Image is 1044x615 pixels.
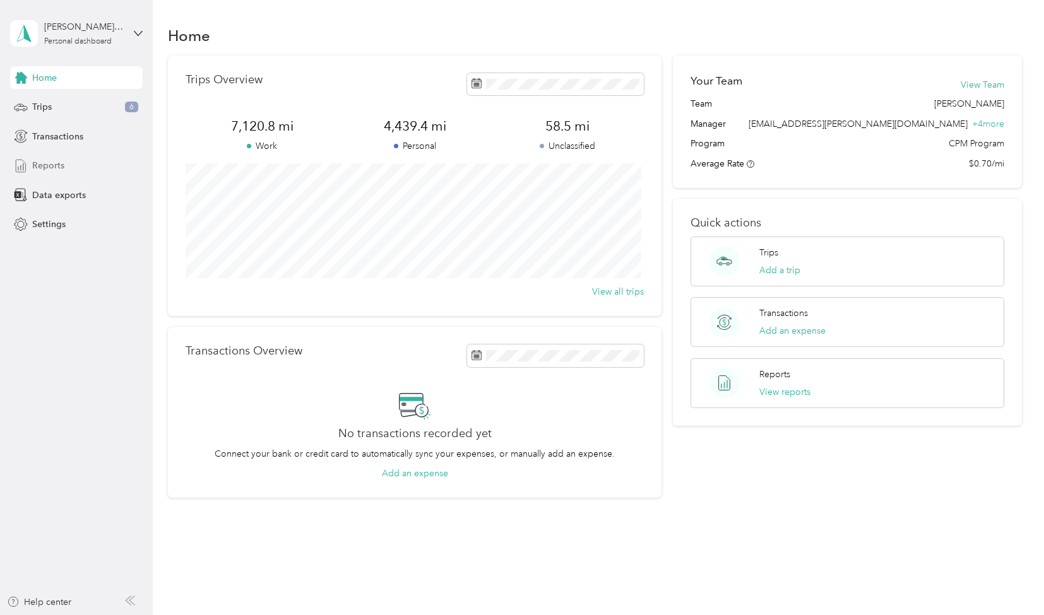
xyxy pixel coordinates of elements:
p: Trips Overview [186,73,263,86]
button: Add an expense [382,467,448,480]
span: Program [691,137,725,150]
span: 6 [125,102,138,113]
p: Quick actions [691,216,1005,230]
h1: Home [168,29,210,42]
span: 7,120.8 mi [186,117,338,135]
span: $0.70/mi [969,157,1004,170]
span: 58.5 mi [491,117,644,135]
span: Manager [691,117,726,131]
span: Reports [32,159,64,172]
div: [PERSON_NAME][EMAIL_ADDRESS][PERSON_NAME][DOMAIN_NAME] [44,20,123,33]
div: Personal dashboard [44,38,112,45]
button: Help center [7,595,71,609]
span: Trips [32,100,52,114]
button: Add an expense [759,324,826,337]
button: View Team [961,78,1004,91]
p: Trips [759,246,778,259]
span: Data exports [32,189,86,202]
p: Unclassified [491,139,644,153]
span: Average Rate [691,158,744,169]
span: CPM Program [949,137,1004,150]
span: [EMAIL_ADDRESS][PERSON_NAME][DOMAIN_NAME] [749,119,968,129]
span: + 4 more [972,119,1004,129]
p: Personal [338,139,491,153]
p: Connect your bank or credit card to automatically sync your expenses, or manually add an expense. [215,447,615,460]
button: View reports [759,385,810,399]
iframe: Everlance-gr Chat Button Frame [973,544,1044,615]
p: Transactions [759,307,808,320]
h2: Your Team [691,73,742,89]
button: Add a trip [759,264,800,277]
span: [PERSON_NAME] [934,97,1004,110]
span: Team [691,97,712,110]
p: Work [186,139,338,153]
p: Reports [759,368,790,381]
span: 4,439.4 mi [338,117,491,135]
span: Transactions [32,130,83,143]
button: View all trips [592,285,644,298]
span: Home [32,71,57,85]
p: Transactions Overview [186,344,302,358]
span: Settings [32,218,66,231]
h2: No transactions recorded yet [338,427,492,440]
